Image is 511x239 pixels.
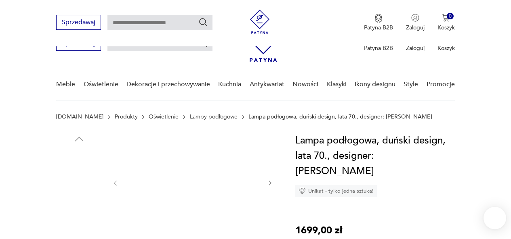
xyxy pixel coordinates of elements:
a: Kuchnia [218,69,241,100]
a: Sprzedawaj [56,41,101,47]
a: Dekoracje i przechowywanie [126,69,210,100]
p: Patyna B2B [364,24,393,31]
a: Ikona medaluPatyna B2B [364,14,393,31]
img: Ikona koszyka [442,14,450,22]
p: Koszyk [437,44,455,52]
a: Ikony designu [355,69,395,100]
a: Produkty [115,114,138,120]
p: Zaloguj [406,44,425,52]
a: Klasyki [327,69,347,100]
p: Koszyk [437,24,455,31]
a: Promocje [427,69,455,100]
h1: Lampa podłogowa, duński design, lata 70., designer: [PERSON_NAME] [295,133,455,179]
button: Sprzedawaj [56,15,101,30]
a: [DOMAIN_NAME] [56,114,103,120]
a: Sprzedawaj [56,20,101,26]
img: Ikona medalu [374,14,383,23]
a: Oświetlenie [149,114,179,120]
a: Antykwariat [250,69,284,100]
div: Unikat - tylko jedna sztuka! [295,185,377,197]
a: Oświetlenie [84,69,118,100]
a: Nowości [292,69,318,100]
p: Zaloguj [406,24,425,31]
a: Meble [56,69,75,100]
img: Zdjęcie produktu Lampa podłogowa, duński design, lata 70., designer: Sophus Frandsen [56,149,102,195]
button: 0Koszyk [437,14,455,31]
iframe: Smartsupp widget button [484,207,506,229]
img: Patyna - sklep z meblami i dekoracjami vintage [248,10,272,34]
img: Ikonka użytkownika [411,14,419,22]
p: Lampa podłogowa, duński design, lata 70., designer: [PERSON_NAME] [248,114,432,120]
img: Zdjęcie produktu Lampa podłogowa, duński design, lata 70., designer: Sophus Frandsen [127,133,259,232]
button: Patyna B2B [364,14,393,31]
a: Lampy podłogowe [190,114,238,120]
img: Ikona diamentu [299,187,306,195]
button: Zaloguj [406,14,425,31]
a: Style [404,69,418,100]
button: Szukaj [198,17,208,27]
div: 0 [447,13,454,20]
p: Patyna B2B [364,44,393,52]
p: 1699,00 zł [295,223,342,238]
